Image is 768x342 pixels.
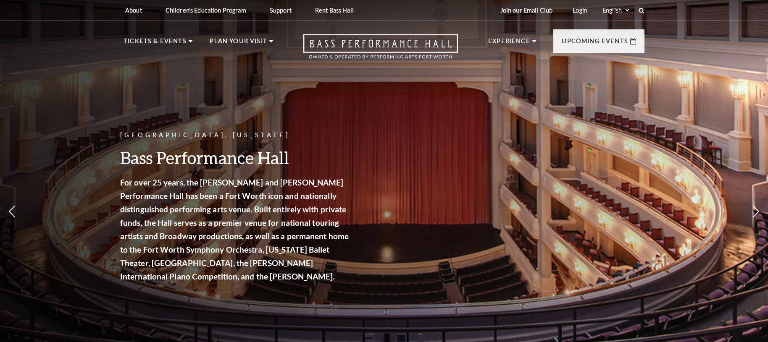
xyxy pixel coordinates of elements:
[120,147,351,168] h3: Bass Performance Hall
[120,130,351,141] p: [GEOGRAPHIC_DATA], [US_STATE]
[315,7,354,14] p: Rent Bass Hall
[562,36,628,51] p: Upcoming Events
[601,6,631,14] select: Select:
[124,36,187,51] p: Tickets & Events
[166,7,246,14] p: Children's Education Program
[270,7,292,14] p: Support
[125,7,142,14] p: About
[120,178,349,281] strong: For over 25 years, the [PERSON_NAME] and [PERSON_NAME] Performance Hall has been a Fort Worth ico...
[210,36,267,51] p: Plan Your Visit
[488,36,530,51] p: Experience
